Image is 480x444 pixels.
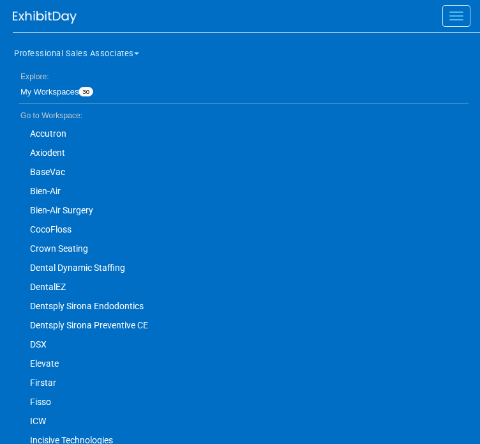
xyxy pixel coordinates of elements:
[79,87,93,97] span: 30
[13,124,469,143] a: Accutron
[19,80,469,103] a: My Workspaces30
[13,220,469,239] a: CocoFloss
[13,316,469,335] a: Dentsply Sirona Preventive CE
[13,69,469,80] li: Explore:
[13,277,469,296] a: DentalEZ
[13,296,469,316] a: Dentsply Sirona Endodontics
[13,201,469,220] a: Bien-Air Surgery
[13,335,469,354] a: DSX
[13,373,469,392] a: Firstar
[13,38,155,65] button: Professional Sales Associates
[13,143,469,162] a: Axiodent
[13,107,469,124] li: Go to Workspace:
[13,258,469,277] a: Dental Dynamic Staffing
[13,11,77,24] img: ExhibitDay
[442,5,470,27] button: Menu
[13,411,469,431] a: ICW
[13,354,469,373] a: Elevate
[13,162,469,181] a: BaseVac
[13,392,469,411] a: Fisso
[13,181,469,201] a: Bien-Air
[13,239,469,258] a: Crown Seating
